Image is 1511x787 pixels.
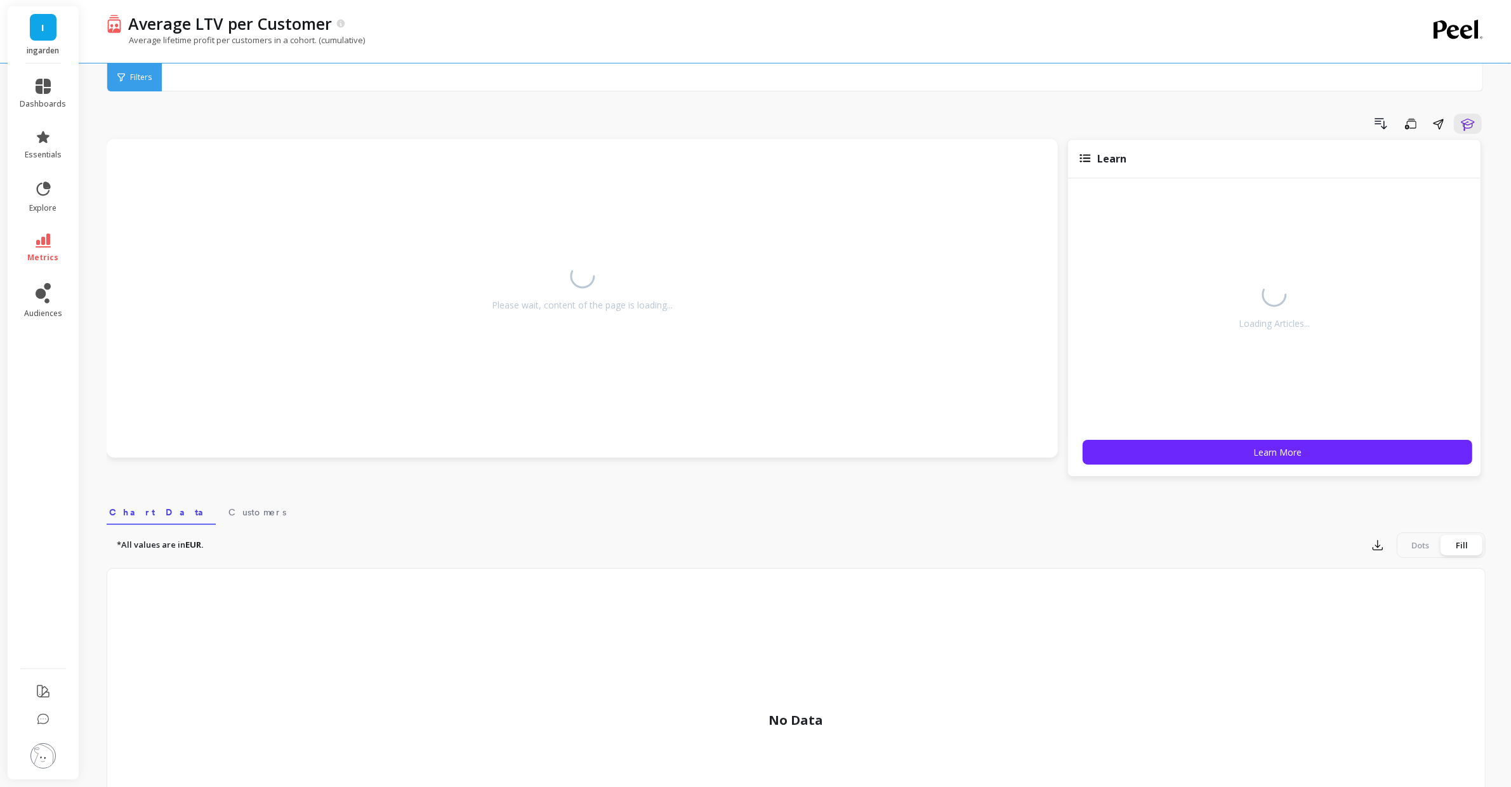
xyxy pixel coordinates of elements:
[107,34,365,46] p: Average lifetime profit per customers in a cohort. (cumulative)
[109,506,213,519] span: Chart Data
[228,506,286,519] span: Customers
[1083,440,1472,465] button: Learn More
[28,253,59,263] span: metrics
[107,496,1486,525] nav: Tabs
[492,299,673,312] div: Please wait, content of the page is loading...
[1253,446,1302,458] span: Learn More
[107,14,122,32] img: header icon
[1399,535,1441,555] div: Dots
[185,539,204,550] strong: EUR.
[30,203,57,213] span: explore
[30,743,56,769] img: profile picture
[20,99,67,109] span: dashboards
[42,20,45,35] span: I
[128,13,332,34] p: Average LTV per Customer
[20,46,67,56] p: ingarden
[769,711,824,729] p: No Data
[1097,152,1126,166] span: Learn
[130,72,152,83] span: Filters
[117,539,204,552] p: *All values are in
[24,308,62,319] span: audiences
[1441,535,1483,555] div: Fill
[1239,317,1310,330] div: Loading Articles...
[25,150,62,160] span: essentials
